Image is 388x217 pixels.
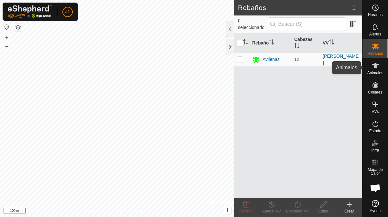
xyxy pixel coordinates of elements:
[320,34,362,53] th: VV
[372,110,379,113] span: VVs
[352,3,356,13] span: 1
[364,168,386,175] span: Mapa de Calor
[367,71,383,75] span: Animales
[370,209,381,213] span: Ayuda
[285,208,310,214] div: Encender VV
[368,90,382,94] span: Collares
[8,5,52,18] img: Logo Gallagher
[367,52,383,55] span: Rebaños
[336,208,362,214] div: Crear
[3,23,11,31] button: Restablecer Mapa
[294,44,299,49] p-sorticon: Activar para ordenar
[310,208,336,214] div: Editar
[371,148,379,152] span: Infra
[269,40,274,45] p-sorticon: Activar para ordenar
[366,178,385,198] a: Chat abierto
[369,32,381,36] span: Alertas
[268,17,346,31] input: Buscar (S)
[263,56,280,63] div: Avilenas
[243,40,248,45] p-sorticon: Activar para ordenar
[239,209,253,213] span: Eliminar
[227,208,228,213] span: i
[3,42,11,50] button: –
[224,207,231,214] button: i
[84,209,121,214] a: Política de Privacidad
[250,34,292,53] th: Rebaño
[259,208,285,214] div: Apagar VV
[238,17,268,31] span: 0 seleccionado
[329,40,334,45] p-sorticon: Activar para ordenar
[362,197,388,215] a: Ayuda
[3,34,11,42] button: +
[65,8,70,15] span: J1
[294,57,299,62] span: 12
[368,13,383,17] span: Horarios
[369,129,381,133] span: Estado
[323,54,359,65] a: [PERSON_NAME]
[129,209,150,214] a: Contáctenos
[238,4,352,12] h2: Rebaños
[292,34,320,53] th: Cabezas
[14,24,22,31] button: Capas del Mapa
